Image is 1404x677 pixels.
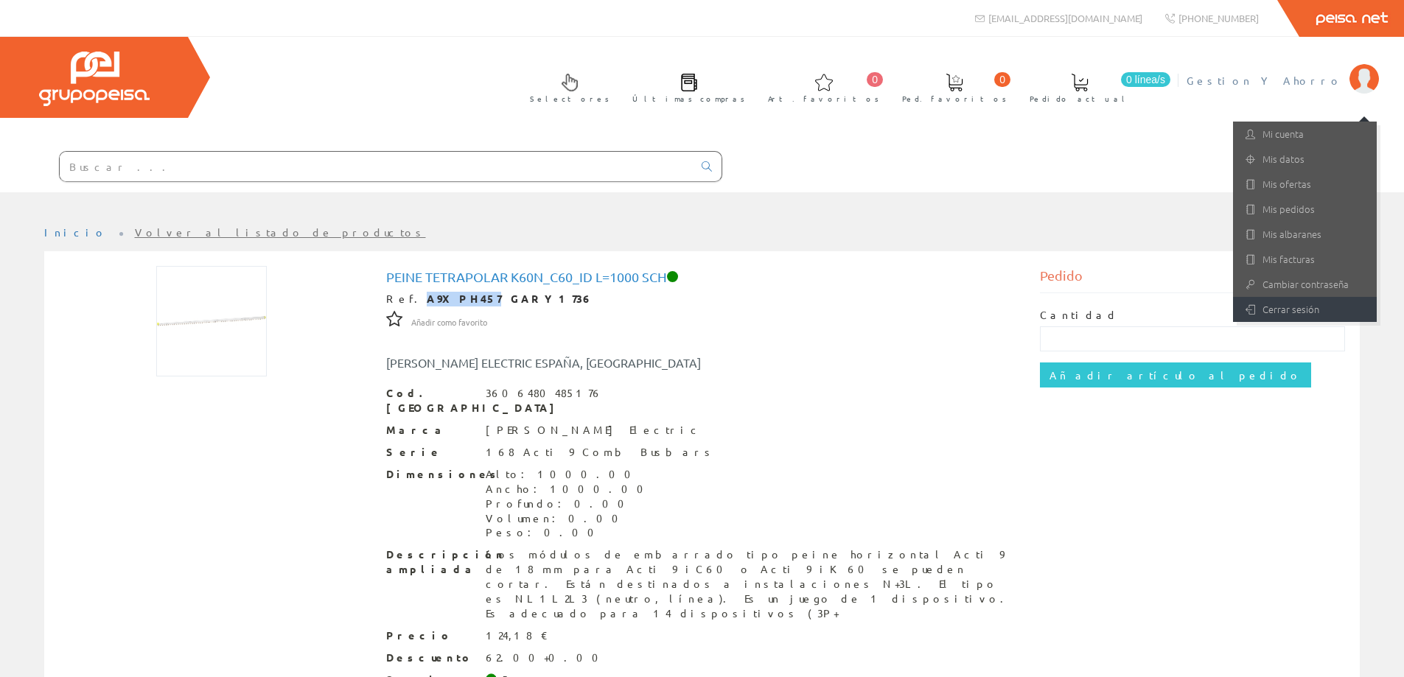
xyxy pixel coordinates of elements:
[486,650,607,665] div: 62.00+0.00
[1121,72,1170,87] span: 0 línea/s
[1178,12,1259,24] span: [PHONE_NUMBER]
[1233,197,1377,222] a: Mis pedidos
[1187,73,1342,88] span: Gestion Y Ahorro
[386,292,1019,306] div: Ref.
[1040,266,1345,293] div: Pedido
[427,292,593,305] strong: A9XPH457 GARY1736
[1233,122,1377,147] a: Mi cuenta
[486,525,652,540] div: Peso: 0.00
[618,61,752,112] a: Últimas compras
[386,386,475,415] span: Cod. [GEOGRAPHIC_DATA]
[386,423,475,438] span: Marca
[486,628,548,643] div: 124,18 €
[515,61,617,112] a: Selectores
[39,52,150,106] img: Grupo Peisa
[486,547,1019,621] div: Los módulos de embarrado tipo peine horizontal Acti 9 de 18 mm para Acti 9 iC60 o Acti 9 iK60 se ...
[988,12,1142,24] span: [EMAIL_ADDRESS][DOMAIN_NAME]
[902,91,1007,106] span: Ped. favoritos
[135,225,426,239] a: Volver al listado de productos
[530,91,610,106] span: Selectores
[486,497,652,511] div: Profundo: 0.00
[386,445,475,460] span: Serie
[768,91,879,106] span: Art. favoritos
[1233,222,1377,247] a: Mis albaranes
[1233,172,1377,197] a: Mis ofertas
[1233,272,1377,297] a: Cambiar contraseña
[486,511,652,526] div: Volumen: 0.00
[386,547,475,577] span: Descripción ampliada
[486,482,652,497] div: Ancho: 1000.00
[486,423,702,438] div: [PERSON_NAME] Electric
[1233,147,1377,172] a: Mis datos
[386,467,475,482] span: Dimensiones
[1040,308,1118,323] label: Cantidad
[375,354,757,371] div: [PERSON_NAME] ELECTRIC ESPAÑA, [GEOGRAPHIC_DATA]
[486,386,603,401] div: 3606480485176
[1030,91,1130,106] span: Pedido actual
[156,266,267,376] img: Foto artículo Peine Tetrapolar K60n_c60_id L=1000 Sch (150x150)
[386,650,475,665] span: Descuento
[386,628,475,643] span: Precio
[486,467,652,482] div: Alto: 1000.00
[411,317,487,329] span: Añadir como favorito
[1040,362,1311,387] input: Añadir artículo al pedido
[386,270,1019,284] h1: Peine Tetrapolar K60n_c60_id L=1000 Sch
[411,315,487,328] a: Añadir como favorito
[1187,61,1379,75] a: Gestion Y Ahorro
[1233,297,1377,322] a: Cerrar sesión
[994,72,1010,87] span: 0
[1233,247,1377,272] a: Mis facturas
[867,72,883,87] span: 0
[44,225,107,239] a: Inicio
[632,91,745,106] span: Últimas compras
[486,445,715,460] div: 168 Acti 9 Comb Busbars
[60,152,693,181] input: Buscar ...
